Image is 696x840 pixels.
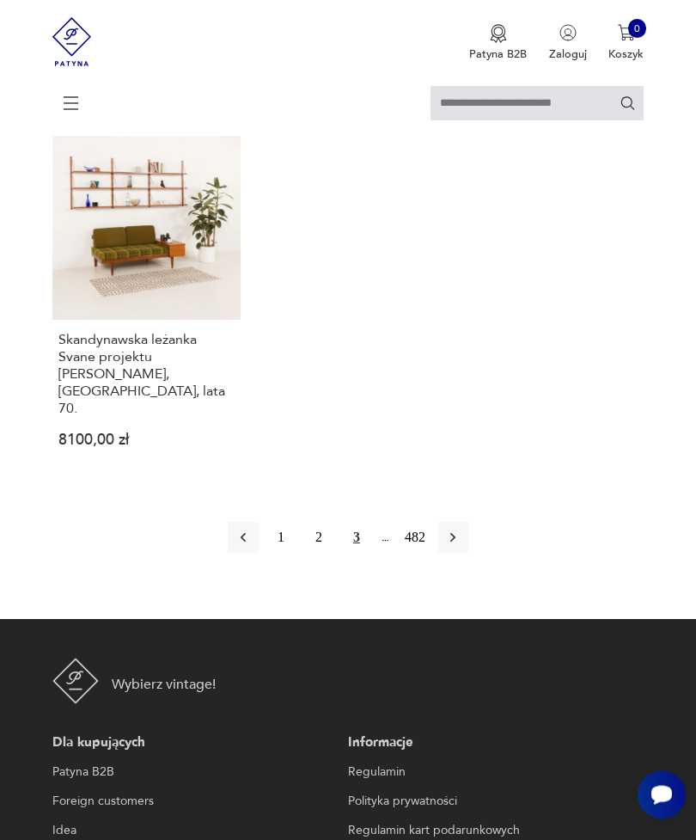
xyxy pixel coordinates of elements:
[638,771,686,819] iframe: Smartsupp widget button
[112,675,216,696] p: Wybierz vintage!
[618,24,635,41] img: Ikona koszyka
[608,46,644,62] p: Koszyk
[549,24,587,62] button: Zaloguj
[58,332,234,418] h3: Skandynawska leżanka Svane projektu [PERSON_NAME], [GEOGRAPHIC_DATA], lata 70.
[628,19,647,38] div: 0
[52,792,341,812] a: Foreign customers
[469,24,527,62] button: Patyna B2B
[469,46,527,62] p: Patyna B2B
[490,24,507,43] img: Ikona medalu
[348,792,637,812] a: Polityka prywatności
[52,733,341,754] p: Dla kupujących
[348,763,637,783] a: Regulamin
[52,659,99,705] img: Patyna - sklep z meblami i dekoracjami vintage
[620,95,636,111] button: Szukaj
[400,523,430,554] button: 482
[266,523,296,554] button: 1
[348,733,637,754] p: Informacje
[52,133,241,475] a: Skandynawska leżanka Svane projektu Igmara Rellinga, Norwegia, lata 70.Skandynawska leżanka Svane...
[58,435,234,448] p: 8100,00 zł
[469,24,527,62] a: Ikona medaluPatyna B2B
[559,24,577,41] img: Ikonka użytkownika
[303,523,334,554] button: 2
[52,763,341,783] a: Patyna B2B
[608,24,644,62] button: 0Koszyk
[341,523,372,554] button: 3
[549,46,587,62] p: Zaloguj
